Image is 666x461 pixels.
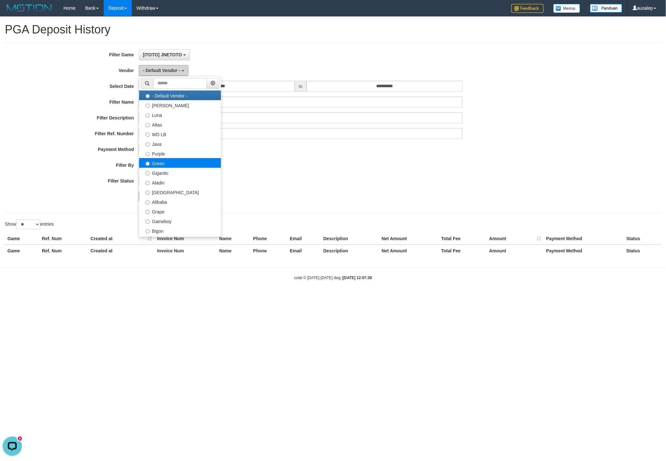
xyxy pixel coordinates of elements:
[139,119,221,129] label: Atlas
[139,158,221,168] label: Green
[146,104,150,108] input: [PERSON_NAME]
[88,233,155,245] th: Created at
[146,142,150,146] input: Java
[139,129,221,139] label: WD LB
[343,276,372,280] strong: [DATE] 12:07:39
[544,245,624,257] th: Payment Method
[5,245,39,257] th: Game
[16,220,40,229] select: Showentries
[439,233,487,245] th: Total Fee
[139,148,221,158] label: Purple
[139,139,221,148] label: Java
[88,245,155,257] th: Created at
[487,233,544,245] th: Amount
[139,168,221,177] label: Gigantic
[139,187,221,197] label: [GEOGRAPHIC_DATA]
[146,152,150,156] input: Purple
[146,94,150,98] input: - Default Vendor -
[139,65,188,76] button: - Default Vendor -
[139,216,221,226] label: Gameboy
[5,23,661,36] h1: PGA Deposit History
[146,210,150,214] input: Grape
[139,90,221,100] label: - Default Vendor -
[146,229,150,233] input: Bigon
[143,68,180,73] span: - Default Vendor -
[217,233,251,245] th: Name
[155,233,217,245] th: Invoice Num
[146,113,150,118] input: Luna
[3,3,22,22] button: Open LiveChat chat widget
[139,49,190,60] button: [ITOTO] JNETOTO
[553,4,580,13] img: Button%20Memo.svg
[624,245,661,257] th: Status
[146,191,150,195] input: [GEOGRAPHIC_DATA]
[146,220,150,224] input: Gameboy
[5,220,54,229] label: Show entries
[139,197,221,206] label: Alibaba
[139,100,221,110] label: [PERSON_NAME]
[251,245,287,257] th: Phone
[5,233,39,245] th: Game
[139,177,221,187] label: Aladin
[321,233,379,245] th: Description
[5,3,54,13] img: MOTION_logo.png
[146,200,150,204] input: Alibaba
[39,233,88,245] th: Ref. Num
[39,245,88,257] th: Ref. Num
[287,233,321,245] th: Email
[139,110,221,119] label: Luna
[146,133,150,137] input: WD LB
[146,162,150,166] input: Green
[379,245,439,257] th: Net Amount
[217,245,251,257] th: Name
[155,245,217,257] th: Invoice Num
[287,245,321,257] th: Email
[487,245,544,257] th: Amount
[143,52,182,57] span: [ITOTO] JNETOTO
[624,233,661,245] th: Status
[139,206,221,216] label: Grape
[146,181,150,185] input: Aladin
[139,226,221,235] label: Bigon
[251,233,287,245] th: Phone
[321,245,379,257] th: Description
[17,2,23,8] div: new message indicator
[294,276,372,280] small: code © [DATE]-[DATE] dwg |
[544,233,624,245] th: Payment Method
[379,233,439,245] th: Net Amount
[295,81,307,92] span: to
[439,245,487,257] th: Total Fee
[139,235,221,245] label: Allstar
[146,171,150,175] input: Gigantic
[146,123,150,127] input: Atlas
[511,4,544,13] img: Feedback.jpg
[590,4,622,13] img: panduan.png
